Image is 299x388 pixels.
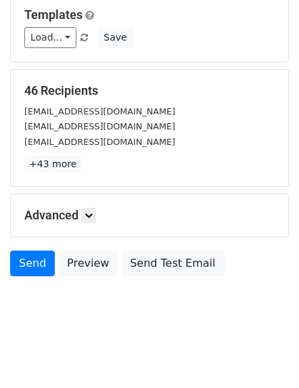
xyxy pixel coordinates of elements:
[24,137,175,147] small: [EMAIL_ADDRESS][DOMAIN_NAME]
[24,121,175,131] small: [EMAIL_ADDRESS][DOMAIN_NAME]
[24,27,76,48] a: Load...
[231,323,299,388] iframe: Chat Widget
[24,7,83,22] a: Templates
[97,27,133,48] button: Save
[58,251,118,276] a: Preview
[121,251,224,276] a: Send Test Email
[231,323,299,388] div: 聊天小工具
[24,83,275,98] h5: 46 Recipients
[10,251,55,276] a: Send
[24,106,175,116] small: [EMAIL_ADDRESS][DOMAIN_NAME]
[24,208,275,223] h5: Advanced
[24,156,81,173] a: +43 more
